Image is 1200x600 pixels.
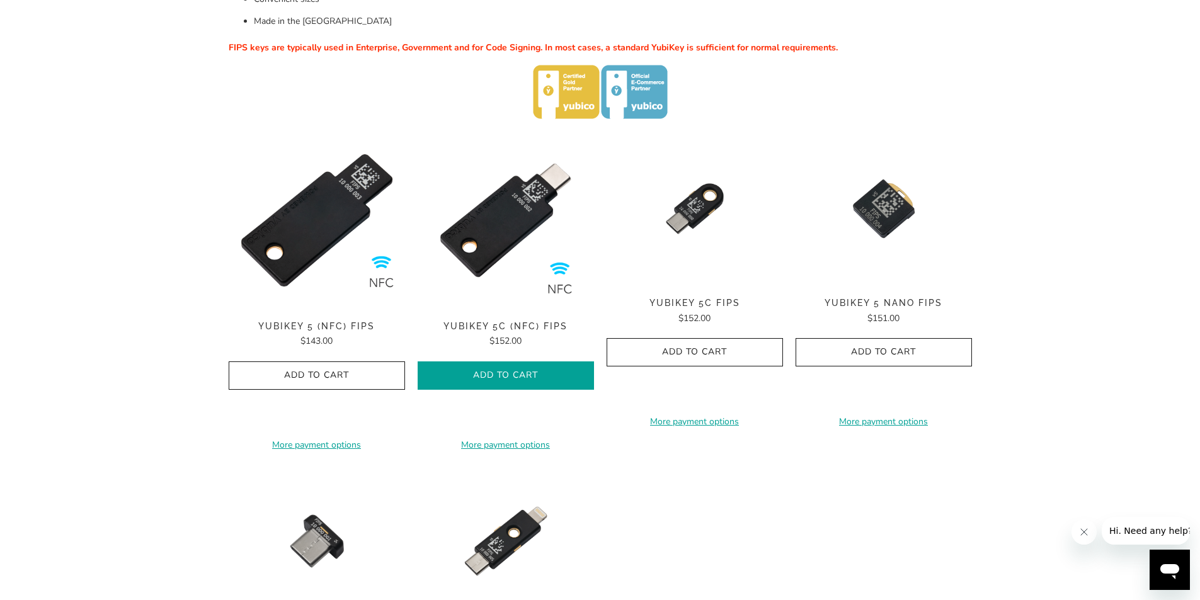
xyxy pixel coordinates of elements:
button: Add to Cart [607,338,783,366]
span: Hi. Need any help? [8,9,91,19]
a: More payment options [418,438,594,452]
a: YubiKey 5 NFC FIPS - Trust Panda YubiKey 5 NFC FIPS - Trust Panda [229,132,405,308]
iframe: Close message [1071,519,1097,545]
span: $143.00 [300,335,333,347]
a: YubiKey 5C (NFC) FIPS $152.00 [418,321,594,349]
img: YubiKey 5C NFC FIPS - Trust Panda [418,132,594,308]
a: YubiKey 5C FIPS - Trust Panda YubiKey 5C FIPS - Trust Panda [607,132,783,285]
span: Add to Cart [809,347,959,358]
span: Add to Cart [242,370,392,381]
iframe: Message from company [1102,517,1190,545]
img: YubiKey 5 NFC FIPS - Trust Panda [229,132,405,308]
img: YubiKey 5C FIPS - Trust Panda [607,132,783,285]
a: More payment options [229,438,405,452]
button: Add to Cart [418,361,594,390]
button: Add to Cart [796,338,972,366]
span: YubiKey 5C (NFC) FIPS [418,321,594,332]
span: $152.00 [489,335,522,347]
a: YubiKey 5C FIPS $152.00 [607,298,783,325]
span: FIPS keys are typically used in Enterprise, Government and for Code Signing. In most cases, a sta... [229,42,838,54]
span: $152.00 [678,312,711,324]
span: YubiKey 5 Nano FIPS [796,298,972,308]
span: YubiKey 5 (NFC) FIPS [229,321,405,332]
a: More payment options [796,415,972,429]
span: $151.00 [867,312,900,324]
span: YubiKey 5C FIPS [607,298,783,308]
a: YubiKey 5 Nano FIPS $151.00 [796,298,972,325]
a: More payment options [607,415,783,429]
a: YubiKey 5 (NFC) FIPS $143.00 [229,321,405,349]
span: Add to Cart [431,370,581,381]
iframe: Button to launch messaging window [1150,550,1190,590]
span: Add to Cart [620,347,770,358]
a: YubiKey 5C NFC FIPS - Trust Panda YubiKey 5C NFC FIPS - Trust Panda [418,132,594,308]
a: YubiKey 5 Nano FIPS - Trust Panda YubiKey 5 Nano FIPS - Trust Panda [796,132,972,285]
button: Add to Cart [229,361,405,390]
li: Made in the [GEOGRAPHIC_DATA] [254,14,972,28]
img: YubiKey 5 Nano FIPS - Trust Panda [796,132,972,285]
